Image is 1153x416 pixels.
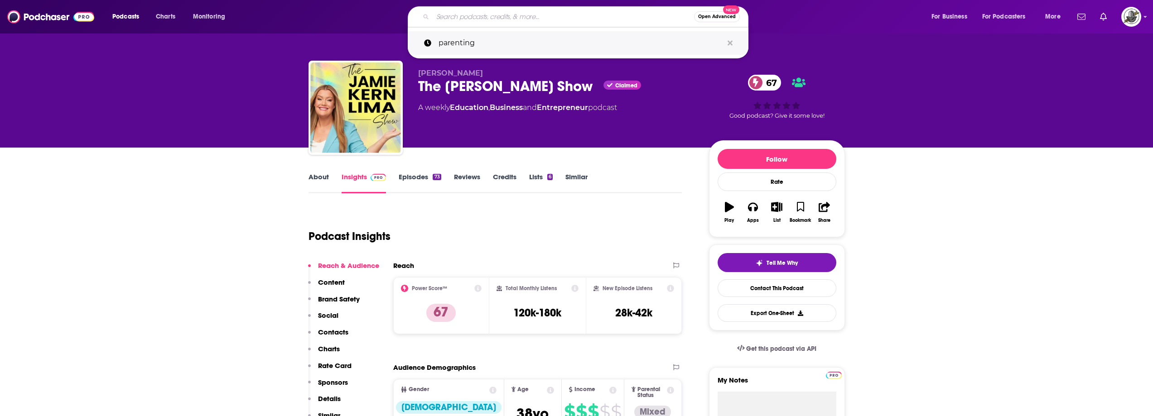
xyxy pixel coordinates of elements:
[450,103,488,112] a: Education
[615,83,637,88] span: Claimed
[308,328,348,344] button: Contacts
[1074,9,1089,24] a: Show notifications dropdown
[318,378,348,387] p: Sponsors
[1039,10,1072,24] button: open menu
[310,62,401,153] img: The Jamie Kern Lima Show
[537,103,588,112] a: Entrepreneur
[547,174,553,180] div: 6
[709,69,845,125] div: 67Good podcast? Give it some love!
[1045,10,1061,23] span: More
[408,31,748,55] a: parenting
[318,261,379,270] p: Reach & Audience
[371,174,386,181] img: Podchaser Pro
[308,361,352,378] button: Rate Card
[412,285,447,292] h2: Power Score™
[1121,7,1141,27] button: Show profile menu
[309,230,391,243] h1: Podcast Insights
[112,10,139,23] span: Podcasts
[409,387,429,392] span: Gender
[513,306,561,320] h3: 120k-180k
[318,278,345,287] p: Content
[318,295,360,303] p: Brand Safety
[308,394,341,411] button: Details
[308,278,345,295] button: Content
[757,75,782,91] span: 67
[426,304,456,322] p: 67
[493,172,516,193] a: Credits
[418,69,483,77] span: [PERSON_NAME]
[812,196,836,229] button: Share
[433,10,694,24] input: Search podcasts, credits, & more...
[523,103,537,112] span: and
[309,172,329,193] a: About
[718,172,836,191] div: Rate
[308,261,379,278] button: Reach & Audience
[318,311,338,320] p: Social
[976,10,1039,24] button: open menu
[729,112,825,119] span: Good podcast? Give it some love!
[1121,7,1141,27] span: Logged in as PodProMaxBooking
[490,103,523,112] a: Business
[418,102,617,113] div: A weekly podcast
[718,279,836,297] a: Contact This Podcast
[318,361,352,370] p: Rate Card
[747,218,759,223] div: Apps
[826,372,842,379] img: Podchaser Pro
[187,10,237,24] button: open menu
[790,218,811,223] div: Bookmark
[741,196,765,229] button: Apps
[1121,7,1141,27] img: User Profile
[730,338,824,360] a: Get this podcast via API
[637,387,666,398] span: Parental Status
[615,306,652,320] h3: 28k-42k
[925,10,979,24] button: open menu
[193,10,225,23] span: Monitoring
[342,172,386,193] a: InsightsPodchaser Pro
[393,363,476,372] h2: Audience Demographics
[308,378,348,395] button: Sponsors
[718,376,836,392] label: My Notes
[574,387,595,392] span: Income
[718,253,836,272] button: tell me why sparkleTell Me Why
[818,218,830,223] div: Share
[308,344,340,361] button: Charts
[718,304,836,322] button: Export One-Sheet
[746,345,816,353] span: Get this podcast via API
[517,387,529,392] span: Age
[748,75,782,91] a: 67
[318,394,341,403] p: Details
[773,218,781,223] div: List
[7,8,94,25] img: Podchaser - Follow, Share and Rate Podcasts
[318,328,348,336] p: Contacts
[1096,9,1110,24] a: Show notifications dropdown
[393,261,414,270] h2: Reach
[603,285,652,292] h2: New Episode Listens
[439,31,723,55] p: parenting
[156,10,175,23] span: Charts
[723,5,739,14] span: New
[565,172,588,193] a: Similar
[488,103,490,112] span: ,
[308,295,360,311] button: Brand Safety
[318,344,340,353] p: Charts
[694,11,740,22] button: Open AdvancedNew
[931,10,967,23] span: For Business
[756,259,763,267] img: tell me why sparkle
[529,172,553,193] a: Lists6
[718,196,741,229] button: Play
[767,259,798,267] span: Tell Me Why
[724,218,734,223] div: Play
[765,196,788,229] button: List
[454,172,480,193] a: Reviews
[416,6,757,27] div: Search podcasts, credits, & more...
[308,311,338,328] button: Social
[399,172,441,193] a: Episodes73
[826,370,842,379] a: Pro website
[789,196,812,229] button: Bookmark
[718,149,836,169] button: Follow
[150,10,181,24] a: Charts
[982,10,1026,23] span: For Podcasters
[433,174,441,180] div: 73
